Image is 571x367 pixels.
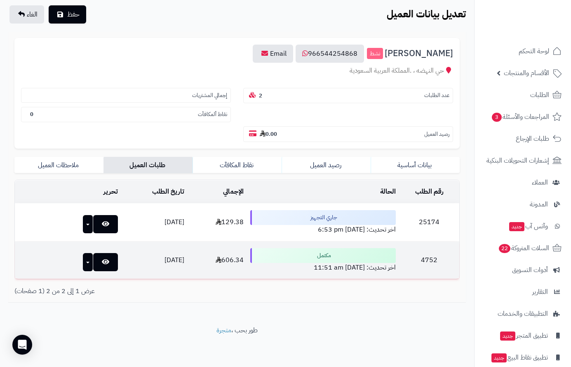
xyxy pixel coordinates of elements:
span: جديد [509,222,524,231]
a: إشعارات التحويلات البنكية [479,151,566,170]
a: الطلبات [479,85,566,105]
img: logo-2.png [515,8,563,26]
span: تطبيق نقاط البيع [491,352,548,363]
a: طلبات العميل [103,157,193,173]
b: تعديل بيانات العميل [387,7,466,21]
span: [PERSON_NAME] [385,49,453,58]
div: عرض 1 إلى 2 من 2 (1 صفحات) [8,286,237,296]
td: اخر تحديث: [DATE] 6:53 pm [247,204,399,241]
a: بيانات أساسية [371,157,460,173]
div: مكتمل [250,248,396,263]
span: الطلبات [530,89,549,101]
span: السلات المتروكة [498,242,549,254]
span: المراجعات والأسئلة [491,111,549,123]
span: الغاء [27,9,38,19]
a: المدونة [479,194,566,214]
a: لوحة التحكم [479,41,566,61]
a: الغاء [9,5,44,24]
a: السلات المتروكة22 [479,238,566,258]
span: جديد [491,353,507,362]
td: [DATE] [121,242,188,279]
span: طلبات الإرجاع [516,133,549,144]
td: 4752 [399,242,459,279]
a: Email [253,45,293,63]
td: 129.38 [188,204,247,241]
small: نقاط ألمكافآت [198,111,227,118]
td: 25174 [399,204,459,241]
a: ملاحظات العميل [14,157,103,173]
span: إشعارات التحويلات البنكية [486,155,549,166]
a: نقاط المكافآت [193,157,282,173]
small: إجمالي المشتريات [192,92,227,99]
span: لوحة التحكم [519,45,549,57]
span: جديد [500,331,515,341]
td: الحالة [247,180,399,203]
td: رقم الطلب [399,180,459,203]
a: المراجعات والأسئلة3 [479,107,566,127]
button: حفظ [49,5,86,24]
span: التقارير [532,286,548,298]
span: وآتس آب [508,220,548,232]
span: الأقسام والمنتجات [504,67,549,79]
span: أدوات التسويق [512,264,548,276]
span: 22 [498,244,511,253]
a: التقارير [479,282,566,302]
a: أدوات التسويق [479,260,566,280]
div: حي النهضه ، .المملكة العربية السعودية [21,66,453,76]
span: 3 [491,112,502,122]
a: 966544254868 [296,45,364,63]
td: تحرير [15,180,121,203]
small: رصيد العميل [424,130,449,138]
b: 0.00 [260,130,277,138]
a: تطبيق المتجرجديد [479,326,566,346]
a: طلبات الإرجاع [479,129,566,149]
a: متجرة [216,325,231,335]
b: 0 [30,110,33,118]
small: نشط [367,48,383,59]
td: تاريخ الطلب [121,180,188,203]
span: العملاء [532,177,548,188]
td: [DATE] [121,204,188,241]
b: 2 [259,92,262,99]
a: التطبيقات والخدمات [479,304,566,324]
div: Open Intercom Messenger [12,335,32,355]
span: حفظ [67,9,80,19]
td: 606.34 [188,242,247,279]
a: رصيد العميل [282,157,371,173]
span: تطبيق المتجر [499,330,548,341]
span: المدونة [530,199,548,210]
a: العملاء [479,173,566,192]
td: اخر تحديث: [DATE] 11:51 am [247,242,399,279]
small: عدد الطلبات [424,92,449,99]
span: التطبيقات والخدمات [498,308,548,320]
a: وآتس آبجديد [479,216,566,236]
div: جاري التجهيز [250,210,396,225]
td: الإجمالي [188,180,247,203]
